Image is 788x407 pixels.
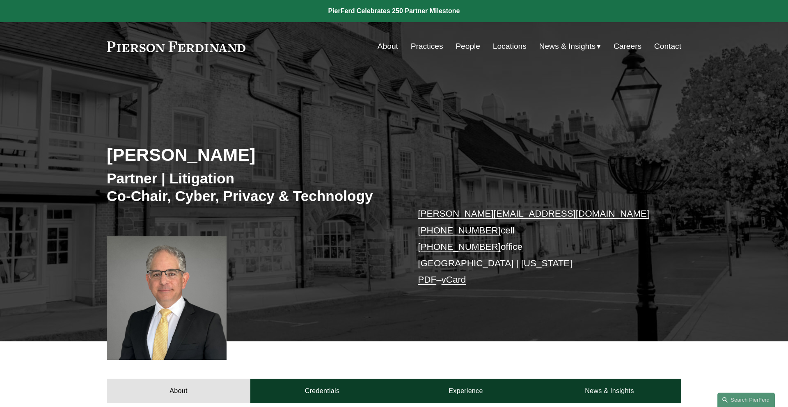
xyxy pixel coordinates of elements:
a: Credentials [250,379,394,403]
a: People [456,39,480,54]
a: Experience [394,379,538,403]
a: Locations [493,39,527,54]
h2: [PERSON_NAME] [107,144,394,165]
a: [PHONE_NUMBER] [418,242,501,252]
a: folder dropdown [539,39,601,54]
a: Search this site [717,393,775,407]
a: About [378,39,398,54]
a: [PERSON_NAME][EMAIL_ADDRESS][DOMAIN_NAME] [418,208,649,219]
a: [PHONE_NUMBER] [418,225,501,236]
span: News & Insights [539,39,596,54]
a: Careers [614,39,641,54]
p: cell office [GEOGRAPHIC_DATA] | [US_STATE] – [418,206,657,288]
a: About [107,379,250,403]
a: PDF [418,274,436,285]
a: Contact [654,39,681,54]
a: vCard [442,274,466,285]
a: Practices [411,39,443,54]
h3: Partner | Litigation Co-Chair, Cyber, Privacy & Technology [107,169,394,205]
a: News & Insights [538,379,681,403]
